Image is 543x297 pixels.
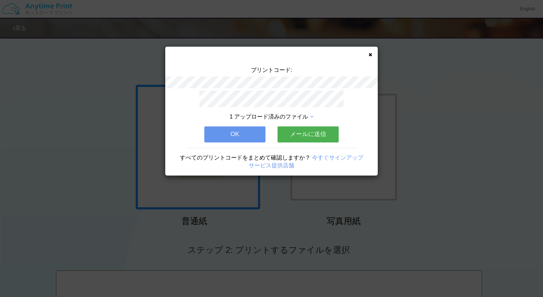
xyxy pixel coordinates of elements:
[230,114,308,120] span: 1 アップロード済みのファイル
[278,126,339,142] button: メールに送信
[249,162,294,168] a: サービス提供店舗
[180,155,311,161] span: すべてのプリントコードをまとめて確認しますか？
[204,126,265,142] button: OK
[251,67,292,73] span: プリントコード:
[312,155,363,161] a: 今すぐサインアップ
